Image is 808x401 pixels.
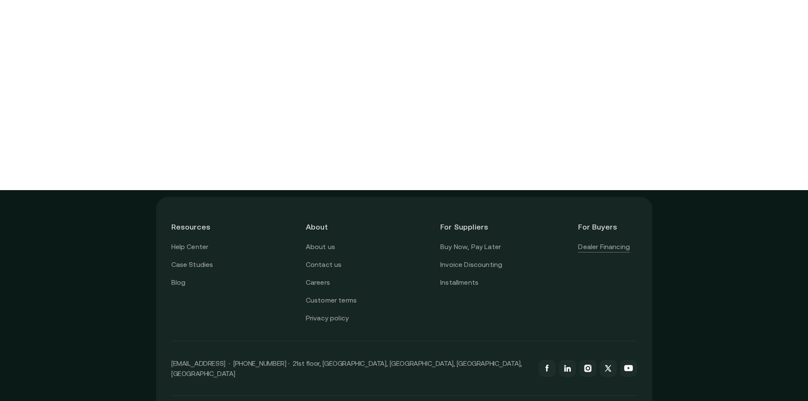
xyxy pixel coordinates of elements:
a: Buy Now, Pay Later [440,241,501,252]
a: Blog [171,277,186,288]
header: For Buyers [578,212,637,241]
header: Resources [171,212,230,241]
a: Help Center [171,241,209,252]
p: [EMAIL_ADDRESS] · [PHONE_NUMBER] · 21st floor, [GEOGRAPHIC_DATA], [GEOGRAPHIC_DATA], [GEOGRAPHIC_... [171,358,530,379]
a: Customer terms [306,295,357,306]
a: About us [306,241,335,252]
a: Privacy policy [306,313,349,324]
a: Careers [306,277,330,288]
a: Dealer Financing [578,241,630,252]
a: Invoice Discounting [440,259,502,270]
header: For Suppliers [440,212,502,241]
a: Installments [440,277,478,288]
a: Case Studies [171,259,213,270]
a: Contact us [306,259,342,270]
header: About [306,212,364,241]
